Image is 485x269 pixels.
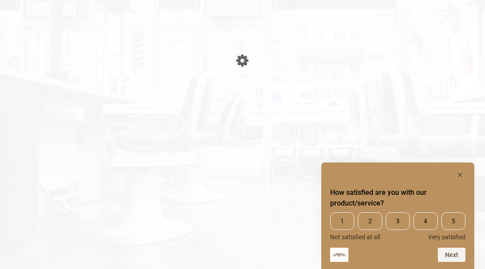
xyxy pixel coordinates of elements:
[441,212,465,230] span: 5
[428,233,465,241] span: Very satisfied
[358,212,382,230] span: 2
[438,248,465,262] button: Next question
[413,212,437,230] span: 4
[386,212,410,230] span: 3
[330,212,465,241] div: How satisfied are you with our product/service? Select an option from 1 to 5, with 1 being Not sa...
[330,170,465,262] div: How satisfied are you with our product/service? Select an option from 1 to 5, with 1 being Not sa...
[330,233,380,241] span: Not satisfied at all
[330,212,354,230] span: 1
[455,170,465,180] button: Hide survey
[330,187,465,209] h2: How satisfied are you with our product/service? Select an option from 1 to 5, with 1 being Not sa...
